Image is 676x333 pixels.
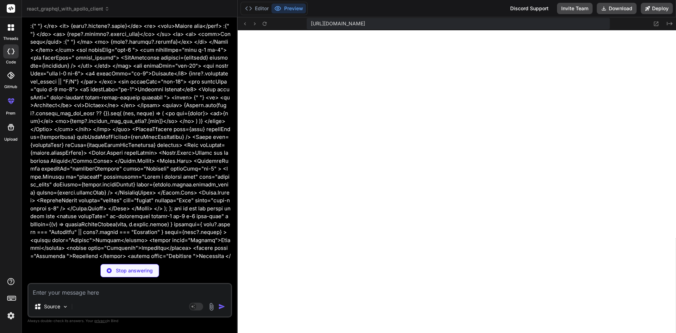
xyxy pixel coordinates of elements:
[311,20,365,27] span: [URL][DOMAIN_NAME]
[6,110,15,116] label: prem
[5,310,17,322] img: settings
[27,5,109,12] span: react_graphql_with_apollo_client
[44,303,60,310] p: Source
[27,317,232,324] p: Always double-check its answers. Your in Bind
[271,4,306,13] button: Preview
[4,136,18,142] label: Upload
[4,84,17,90] label: GitHub
[506,3,553,14] div: Discord Support
[597,3,637,14] button: Download
[557,3,593,14] button: Invite Team
[641,3,673,14] button: Deploy
[116,267,153,274] p: Stop answering
[94,319,107,323] span: privacy
[6,59,16,65] label: code
[218,303,225,310] img: icon
[207,303,215,311] img: attachment
[62,304,68,310] img: Pick Models
[238,30,676,333] iframe: Preview
[242,4,271,13] button: Editor
[3,36,18,42] label: threads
